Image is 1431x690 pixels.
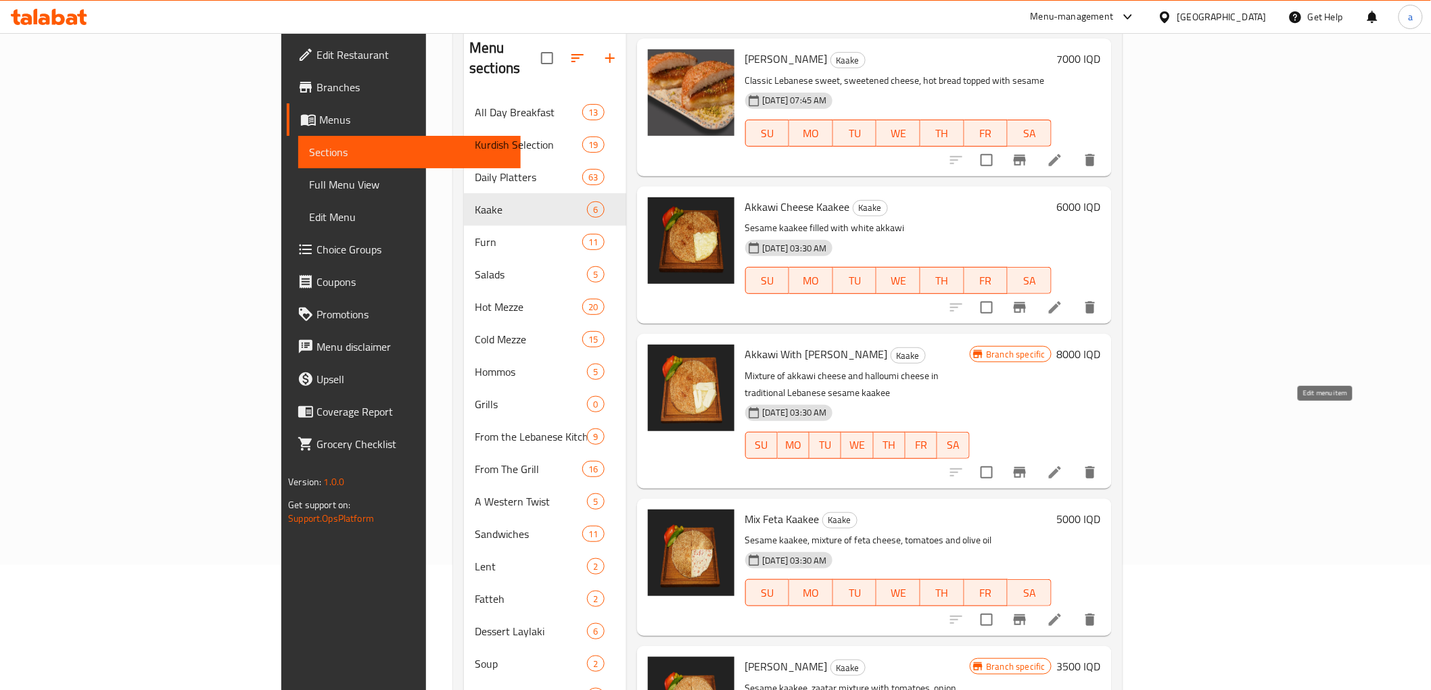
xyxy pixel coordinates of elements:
[751,583,784,603] span: SU
[475,201,587,218] span: Kaake
[833,267,877,294] button: TU
[533,44,561,72] span: Select all sections
[464,550,626,583] div: Lent2
[475,526,582,542] span: Sandwiches
[839,124,872,143] span: TU
[1057,345,1101,364] h6: 8000 IQD
[475,169,582,185] span: Daily Platters
[316,241,509,257] span: Choice Groups
[475,558,587,574] span: Lent
[587,266,604,282] div: items
[582,137,604,153] div: items
[582,331,604,347] div: items
[972,146,1001,174] span: Select to update
[830,660,866,676] div: Kaake
[464,128,626,161] div: Kurdish Selection19
[588,658,603,670] span: 2
[745,220,1052,237] p: Sesame kaakee filled with white akkawi
[464,388,626,420] div: Grills0
[882,124,915,143] span: WE
[316,79,509,95] span: Branches
[582,169,604,185] div: items
[964,120,1008,147] button: FR
[1008,267,1052,294] button: SA
[583,463,603,476] span: 16
[287,103,520,136] a: Menus
[970,124,1003,143] span: FR
[879,435,900,455] span: TH
[920,267,964,294] button: TH
[464,258,626,291] div: Salads5
[1074,144,1106,176] button: delete
[648,49,734,136] img: Kunafa Cake
[464,518,626,550] div: Sandwiches11
[823,512,857,528] span: Kaake
[815,435,836,455] span: TU
[833,120,877,147] button: TU
[911,435,932,455] span: FR
[822,512,858,528] div: Kaake
[475,234,582,250] span: Furn
[475,137,582,153] span: Kurdish Selection
[287,39,520,71] a: Edit Restaurant
[810,432,841,459] button: TU
[582,104,604,120] div: items
[287,428,520,460] a: Grocery Checklist
[587,396,604,412] div: items
[853,200,888,216] div: Kaake
[1004,291,1036,324] button: Branch-specific-item
[831,660,865,676] span: Kaake
[981,660,1051,673] span: Branch specific
[795,124,828,143] span: MO
[475,461,582,477] div: From The Grill
[464,485,626,518] div: A Western Twist5
[475,299,582,315] span: Hot Mezze
[891,347,926,364] div: Kaake
[464,420,626,453] div: From the Lebanese Kitchen9
[316,306,509,322] span: Promotions
[757,406,832,419] span: [DATE] 03:30 AM
[587,623,604,639] div: items
[582,526,604,542] div: items
[920,120,964,147] button: TH
[475,623,587,639] div: Dessert Laylaki
[745,432,778,459] button: SU
[594,42,626,74] button: Add section
[1008,579,1052,606] button: SA
[1057,197,1101,216] h6: 6000 IQD
[287,266,520,298] a: Coupons
[882,271,915,291] span: WE
[926,124,959,143] span: TH
[324,473,345,491] span: 1.0.0
[475,104,582,120] span: All Day Breakfast
[588,593,603,606] span: 2
[1004,603,1036,636] button: Branch-specific-item
[1057,657,1101,676] h6: 3500 IQD
[648,510,734,596] img: Mix Feta Kaakee
[475,428,587,445] span: From the Lebanese Kitchen
[853,200,887,216] span: Kaake
[745,509,820,529] span: Mix Feta Kaakee
[287,298,520,330] a: Promotions
[288,510,374,527] a: Support.OpsPlatform
[745,120,790,147] button: SU
[583,333,603,346] span: 15
[582,461,604,477] div: items
[316,339,509,355] span: Menu disclaimer
[475,656,587,672] span: Soup
[920,579,964,606] button: TH
[475,493,587,510] div: A Western Twist
[588,430,603,443] span: 9
[1008,120,1052,147] button: SA
[587,428,604,445] div: items
[745,368,970,401] p: Mixture of akkawi cheese and halloumi cheese in traditional Lebanese sesame kaakee
[745,656,828,676] span: [PERSON_NAME]
[316,274,509,290] span: Coupons
[981,348,1051,361] span: Branch specific
[745,344,888,364] span: Akkawi With [PERSON_NAME]
[1177,9,1267,24] div: [GEOGRAPHIC_DATA]
[1047,299,1063,316] a: Edit menu item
